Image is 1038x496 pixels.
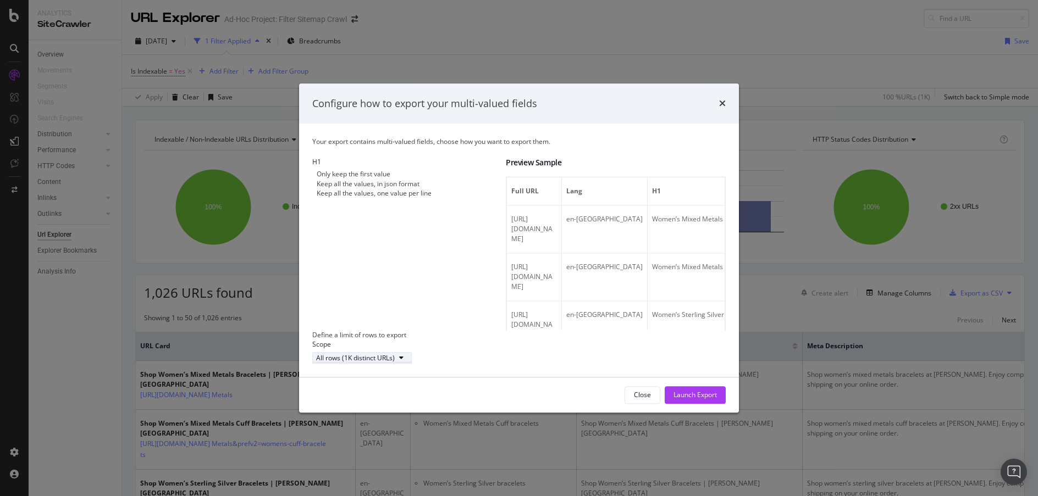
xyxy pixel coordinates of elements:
[665,386,726,404] button: Launch Export
[312,97,537,111] div: Configure how to export your multi-valued fields
[562,254,648,302] td: en-[GEOGRAPHIC_DATA]
[511,187,554,197] span: Full URL
[317,170,390,179] div: Only keep the first value
[673,391,717,400] div: Launch Export
[506,158,726,169] div: Preview Sample
[317,179,419,188] div: Keep all the values, in json format
[511,263,553,292] span: https://www.davidyurman.com/en-ca/womens/bracelets.html?prefn1=material&prefn2=crumbs_id&prefv1=M...
[1001,459,1027,485] div: Open Intercom Messenger
[312,179,506,188] div: Keep all the values, in json format
[299,83,739,413] div: modal
[652,263,768,272] span: Women’s Mixed Metals Cuff bracelets
[652,215,753,224] span: Women’s Mixed Metals bracelets
[312,137,726,147] div: Your export contains multi-valued fields, choose how you want to export them.
[312,352,412,364] button: All rows (1K distinct URLs)
[652,187,812,197] span: H1
[312,170,506,179] div: Only keep the first value
[634,391,651,400] div: Close
[316,353,395,363] div: All rows (1K distinct URLs)
[317,188,432,198] div: Keep all the values, one value per line
[625,386,660,404] button: Close
[511,310,553,339] span: https://www.davidyurman.com/en-ca/womens/bracelets.html?prefn1=material&prefv1=Sterling%20Silver
[566,187,640,197] span: Lang
[511,215,553,244] span: https://www.davidyurman.com/en-ca/womens/bracelets.html?prefn1=material&prefv1=Mixed%20Metals
[562,302,648,349] td: en-[GEOGRAPHIC_DATA]
[312,158,321,167] label: H1
[652,310,754,320] span: Women’s Sterling Silver bracelets
[719,97,726,111] div: times
[562,206,648,254] td: en-[GEOGRAPHIC_DATA]
[312,340,331,349] label: Scope
[312,331,726,340] div: Define a limit of rows to export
